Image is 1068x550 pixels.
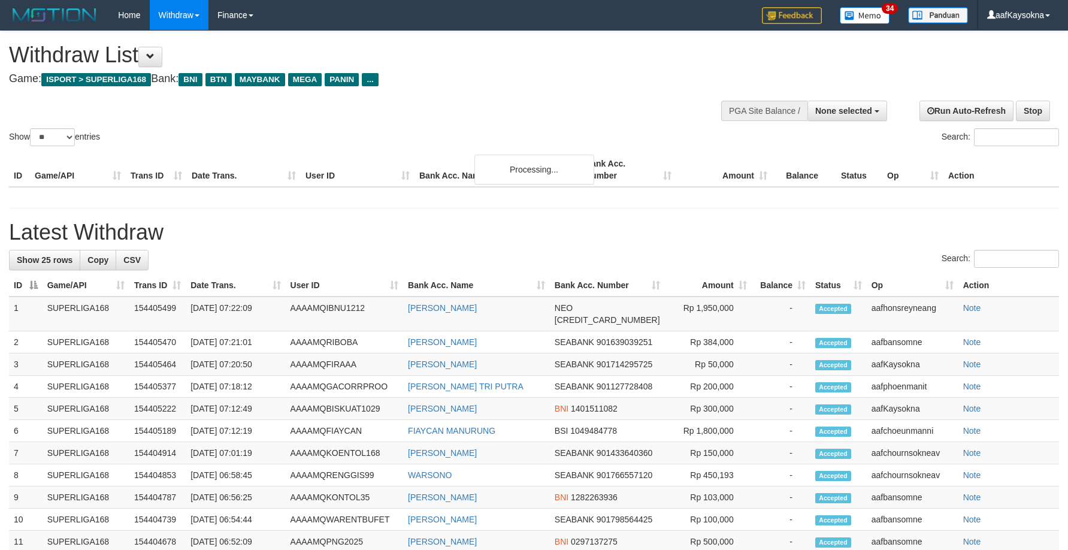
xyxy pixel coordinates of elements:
span: SEABANK [555,337,594,347]
td: aafKaysokna [867,398,958,420]
span: Accepted [815,471,851,481]
td: Rp 100,000 [665,509,752,531]
td: 154405464 [129,353,186,376]
td: AAAAMQFIRAAA [286,353,404,376]
span: BNI [555,492,568,502]
td: aafchoeunmanni [867,420,958,442]
span: Accepted [815,515,851,525]
td: SUPERLIGA168 [43,509,129,531]
td: SUPERLIGA168 [43,297,129,331]
span: MAYBANK [235,73,285,86]
td: aafbansomne [867,486,958,509]
td: - [752,420,810,442]
h4: Game: Bank: [9,73,700,85]
td: 154405377 [129,376,186,398]
span: SEABANK [555,515,594,524]
th: Amount [676,153,772,187]
td: [DATE] 07:22:09 [186,297,285,331]
th: Trans ID: activate to sort column ascending [129,274,186,297]
span: Copy 0297137275 to clipboard [571,537,618,546]
td: Rp 200,000 [665,376,752,398]
label: Search: [942,250,1059,268]
td: Rp 1,800,000 [665,420,752,442]
span: PANIN [325,73,359,86]
span: ... [362,73,378,86]
span: Accepted [815,493,851,503]
span: Copy 901766557120 to clipboard [597,470,652,480]
td: 154405222 [129,398,186,420]
a: [PERSON_NAME] [408,359,477,369]
a: Note [963,359,981,369]
a: Note [963,382,981,391]
a: Note [963,303,981,313]
td: - [752,509,810,531]
td: - [752,376,810,398]
span: NEO [555,303,573,313]
td: 154405189 [129,420,186,442]
a: CSV [116,250,149,270]
span: Show 25 rows [17,255,72,265]
th: Trans ID [126,153,187,187]
span: MEGA [288,73,322,86]
td: [DATE] 07:21:01 [186,331,285,353]
td: 9 [9,486,43,509]
td: aafchournsokneav [867,442,958,464]
th: Bank Acc. Name: activate to sort column ascending [403,274,550,297]
a: Run Auto-Refresh [919,101,1013,121]
a: Show 25 rows [9,250,80,270]
span: SEABANK [555,448,594,458]
th: ID [9,153,30,187]
a: Note [963,470,981,480]
span: Accepted [815,449,851,459]
a: [PERSON_NAME] [408,448,477,458]
a: Note [963,448,981,458]
th: Date Trans.: activate to sort column ascending [186,274,285,297]
a: Note [963,537,981,546]
td: [DATE] 07:12:49 [186,398,285,420]
a: [PERSON_NAME] TRI PUTRA [408,382,524,391]
td: 8 [9,464,43,486]
td: 5 [9,398,43,420]
a: Note [963,426,981,436]
td: Rp 103,000 [665,486,752,509]
td: SUPERLIGA168 [43,464,129,486]
span: Accepted [815,360,851,370]
span: Copy 901798564425 to clipboard [597,515,652,524]
span: BNI [555,537,568,546]
td: [DATE] 06:58:45 [186,464,285,486]
img: MOTION_logo.png [9,6,100,24]
span: SEABANK [555,382,594,391]
label: Search: [942,128,1059,146]
a: Note [963,492,981,502]
span: SEABANK [555,470,594,480]
td: AAAAMQKONTOL35 [286,486,404,509]
span: Copy 901433640360 to clipboard [597,448,652,458]
td: 3 [9,353,43,376]
th: Amount: activate to sort column ascending [665,274,752,297]
td: SUPERLIGA168 [43,331,129,353]
a: Note [963,337,981,347]
td: Rp 1,950,000 [665,297,752,331]
th: Op [882,153,943,187]
span: ISPORT > SUPERLIGA168 [41,73,151,86]
div: PGA Site Balance / [721,101,807,121]
td: [DATE] 06:54:44 [186,509,285,531]
span: Copy 1049484778 to clipboard [570,426,617,436]
span: BNI [178,73,202,86]
span: SEABANK [555,359,594,369]
th: Action [958,274,1059,297]
a: Note [963,404,981,413]
td: SUPERLIGA168 [43,398,129,420]
td: 154405499 [129,297,186,331]
img: Feedback.jpg [762,7,822,24]
input: Search: [974,128,1059,146]
td: aafbansomne [867,331,958,353]
th: Action [943,153,1059,187]
a: Stop [1016,101,1050,121]
h1: Latest Withdraw [9,220,1059,244]
span: Accepted [815,537,851,548]
td: - [752,353,810,376]
td: - [752,486,810,509]
td: aafbansomne [867,509,958,531]
select: Showentries [30,128,75,146]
